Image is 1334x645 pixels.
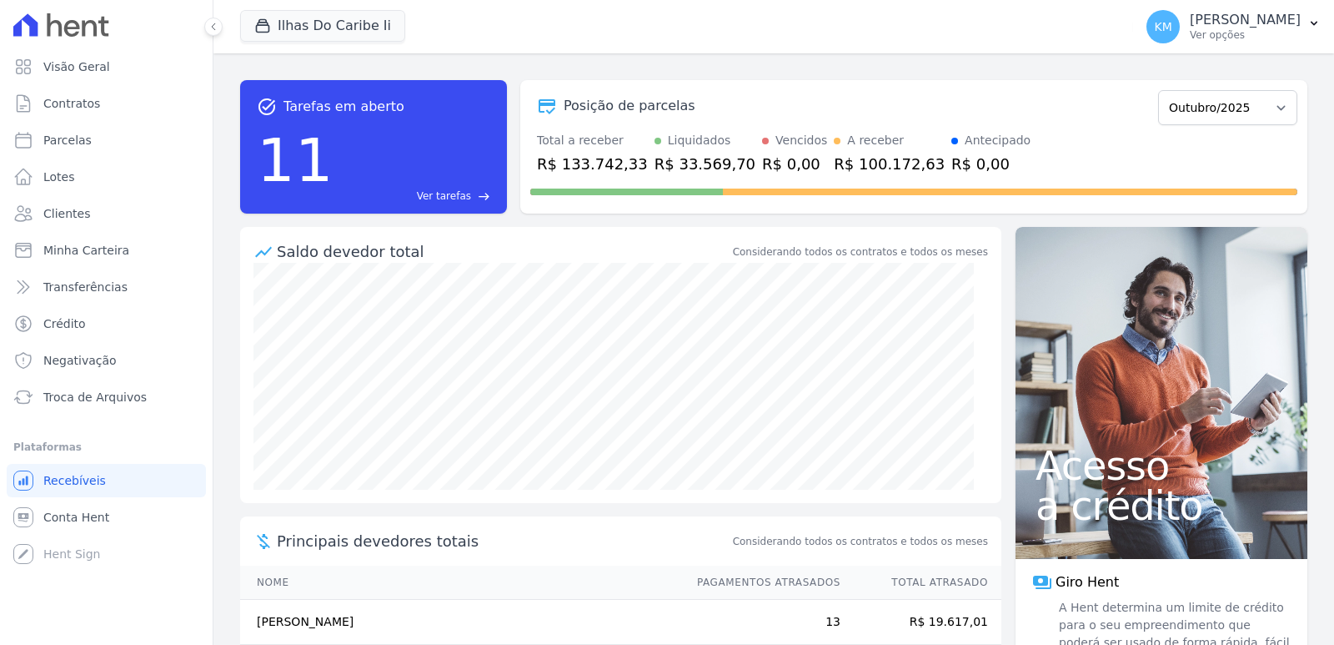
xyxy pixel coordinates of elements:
a: Lotes [7,160,206,194]
button: KM [PERSON_NAME] Ver opções [1133,3,1334,50]
a: Visão Geral [7,50,206,83]
div: R$ 133.742,33 [537,153,648,175]
div: Plataformas [13,437,199,457]
span: Contratos [43,95,100,112]
th: Total Atrasado [841,566,1001,600]
span: task_alt [257,97,277,117]
span: Negativação [43,352,117,369]
th: Pagamentos Atrasados [681,566,841,600]
span: Lotes [43,169,75,185]
span: Principais devedores totais [277,530,730,552]
div: Posição de parcelas [564,96,695,116]
a: Contratos [7,87,206,120]
span: Visão Geral [43,58,110,75]
a: Recebíveis [7,464,206,497]
div: Saldo devedor total [277,240,730,263]
span: Transferências [43,279,128,295]
th: Nome [240,566,681,600]
div: R$ 100.172,63 [834,153,945,175]
div: R$ 0,00 [762,153,827,175]
a: Conta Hent [7,501,206,534]
span: Giro Hent [1056,572,1119,592]
p: [PERSON_NAME] [1190,12,1301,28]
div: R$ 0,00 [951,153,1031,175]
a: Parcelas [7,123,206,157]
button: Ilhas Do Caribe Ii [240,10,405,42]
span: east [478,190,490,203]
td: R$ 19.617,01 [841,600,1001,645]
span: Tarefas em aberto [283,97,404,117]
a: Troca de Arquivos [7,380,206,414]
td: 13 [681,600,841,645]
span: Crédito [43,315,86,332]
span: a crédito [1036,486,1287,526]
p: Ver opções [1190,28,1301,42]
div: Antecipado [965,132,1031,149]
span: Minha Carteira [43,242,129,259]
span: Acesso [1036,446,1287,486]
span: Considerando todos os contratos e todos os meses [733,534,988,549]
div: 11 [257,117,333,204]
div: Considerando todos os contratos e todos os meses [733,244,988,260]
a: Ver tarefas east [340,189,490,204]
a: Negativação [7,344,206,377]
a: Clientes [7,197,206,230]
div: Liquidados [668,132,731,149]
span: Parcelas [43,132,92,149]
td: [PERSON_NAME] [240,600,681,645]
span: KM [1154,21,1171,33]
span: Ver tarefas [417,189,471,204]
a: Minha Carteira [7,234,206,267]
span: Troca de Arquivos [43,389,147,406]
span: Clientes [43,205,90,222]
span: Recebíveis [43,472,106,489]
a: Crédito [7,307,206,340]
div: Total a receber [537,132,648,149]
a: Transferências [7,270,206,304]
div: R$ 33.569,70 [654,153,755,175]
div: A receber [847,132,904,149]
span: Conta Hent [43,509,109,526]
div: Vencidos [775,132,827,149]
